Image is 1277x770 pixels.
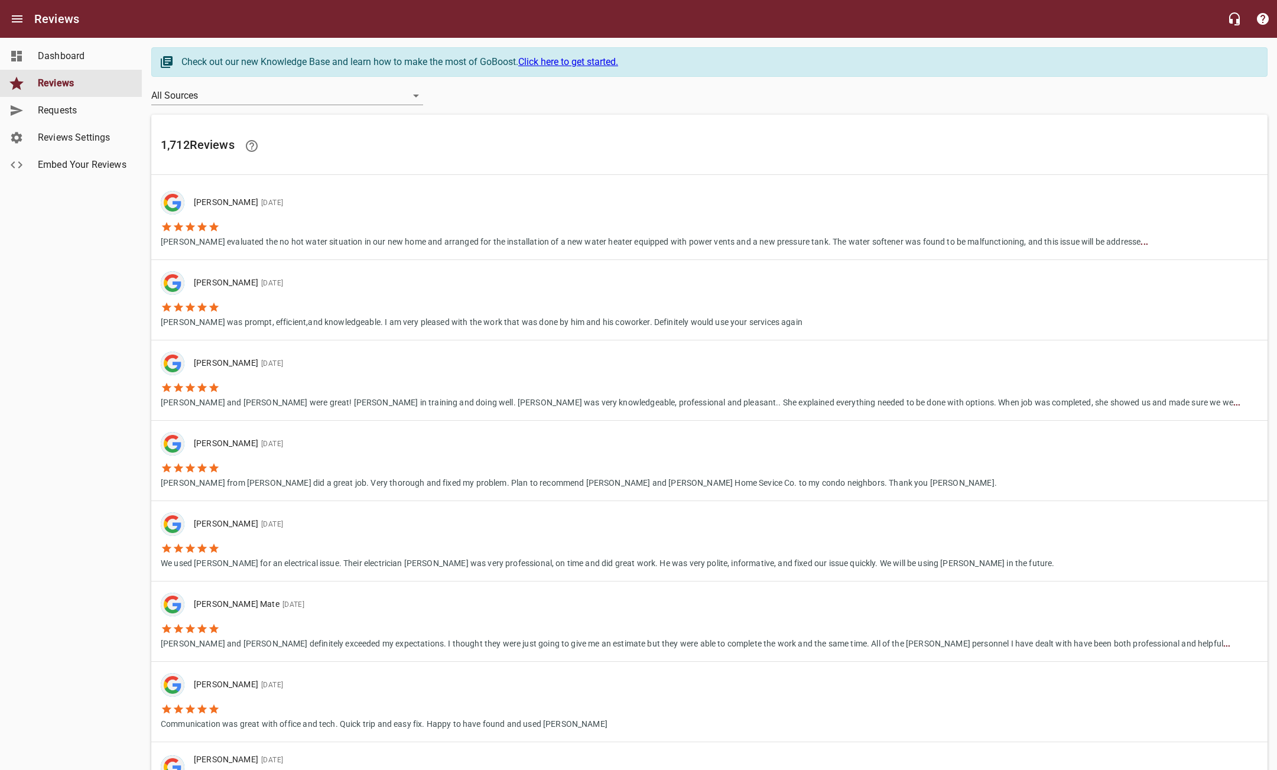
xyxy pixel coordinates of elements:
[161,474,997,489] p: [PERSON_NAME] from [PERSON_NAME] did a great job. Very thorough and fixed my problem. Plan to rec...
[38,158,128,172] span: Embed Your Reviews
[1140,237,1148,246] b: ...
[161,132,1258,160] h6: 1,712 Review s
[518,56,618,67] a: Click here to get started.
[161,313,802,329] p: [PERSON_NAME] was prompt, efficient,and knowledgeable. I am very pleased with the work that was d...
[151,260,1268,340] a: [PERSON_NAME][DATE][PERSON_NAME] was prompt, efficient,and knowledgeable. I am very pleased with ...
[161,394,1240,409] p: [PERSON_NAME] and [PERSON_NAME] were great! [PERSON_NAME] in training and doing well. [PERSON_NAM...
[258,681,283,689] span: [DATE]
[1249,5,1277,33] button: Support Portal
[161,271,184,295] img: google-dark.png
[161,352,184,375] div: Google
[258,359,283,368] span: [DATE]
[151,662,1268,742] a: [PERSON_NAME][DATE]Communication was great with office and tech. Quick trip and easy fix. Happy t...
[151,581,1268,661] a: [PERSON_NAME] Mate[DATE][PERSON_NAME] and [PERSON_NAME] definitely exceeded my expectations. I th...
[161,715,607,730] p: Communication was great with office and tech. Quick trip and easy fix. Happy to have found and us...
[34,9,79,28] h6: Reviews
[161,432,184,456] div: Google
[161,191,184,215] img: google-dark.png
[3,5,31,33] button: Open drawer
[194,357,1231,370] p: [PERSON_NAME]
[194,437,987,450] p: [PERSON_NAME]
[194,277,793,290] p: [PERSON_NAME]
[161,191,184,215] div: Google
[161,673,184,697] div: Google
[38,76,128,90] span: Reviews
[194,678,598,691] p: [PERSON_NAME]
[151,86,423,105] div: All Sources
[161,554,1055,570] p: We used [PERSON_NAME] for an electrical issue. Their electrician [PERSON_NAME] was very professio...
[258,279,283,287] span: [DATE]
[151,180,1268,259] a: [PERSON_NAME][DATE][PERSON_NAME] evaluated the no hot water situation in our new home and arrange...
[38,103,128,118] span: Requests
[194,196,1139,209] p: [PERSON_NAME]
[238,132,266,160] a: Learn facts about why reviews are important
[258,756,283,764] span: [DATE]
[161,233,1148,248] p: [PERSON_NAME] evaluated the no hot water situation in our new home and arranged for the installat...
[280,600,304,609] span: [DATE]
[258,520,283,528] span: [DATE]
[161,593,184,616] div: Google
[38,131,128,145] span: Reviews Settings
[161,512,184,536] img: google-dark.png
[161,673,184,697] img: google-dark.png
[194,518,1045,531] p: [PERSON_NAME]
[1223,639,1230,648] b: ...
[161,352,184,375] img: google-dark.png
[151,340,1268,420] a: [PERSON_NAME][DATE][PERSON_NAME] and [PERSON_NAME] were great! [PERSON_NAME] in training and doin...
[161,593,184,616] img: google-dark.png
[161,271,184,295] div: Google
[194,598,1221,611] p: [PERSON_NAME] Mate
[1220,5,1249,33] button: Live Chat
[258,440,283,448] span: [DATE]
[151,421,1268,501] a: [PERSON_NAME][DATE][PERSON_NAME] from [PERSON_NAME] did a great job. Very thorough and fixed my p...
[1233,398,1240,407] b: ...
[161,635,1231,650] p: [PERSON_NAME] and [PERSON_NAME] definitely exceeded my expectations. I thought they were just goi...
[151,501,1268,581] a: [PERSON_NAME][DATE]We used [PERSON_NAME] for an electrical issue. Their electrician [PERSON_NAME]...
[161,512,184,536] div: Google
[181,55,1255,69] div: Check out our new Knowledge Base and learn how to make the most of GoBoost.
[38,49,128,63] span: Dashboard
[194,753,283,766] p: [PERSON_NAME]
[161,432,184,456] img: google-dark.png
[258,199,283,207] span: [DATE]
